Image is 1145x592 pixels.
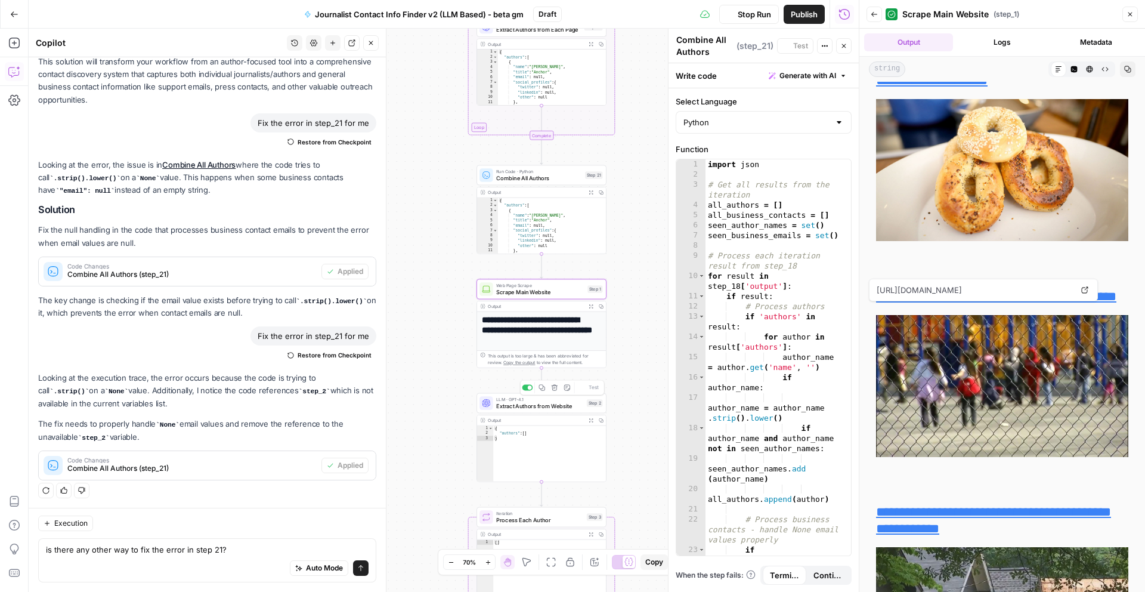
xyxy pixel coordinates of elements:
code: .strip() [49,388,89,395]
span: Code Changes [67,457,317,463]
div: 11 [477,248,498,253]
div: 2 [477,431,493,436]
span: Restore from Checkpoint [298,137,372,147]
textarea: is there any other way to fix the error in step 21? [46,544,369,556]
div: 18 [676,423,705,454]
span: Continue [813,569,843,581]
button: Stop Run [719,5,779,24]
span: Run Code · Python [496,168,581,175]
button: Test [777,38,813,54]
div: 2 [676,169,705,180]
div: 7 [676,230,705,240]
div: Step 2 [587,399,603,407]
button: Applied [321,264,369,279]
span: Toggle code folding, rows 18 through 20 [698,423,705,433]
span: Code Changes [67,263,317,269]
span: Toggle code folding, rows 1 through 3 [488,425,493,430]
span: Restore from Checkpoint [298,350,372,360]
span: Auto Mode [306,563,343,573]
div: 9 [676,251,705,271]
div: 21 [676,504,705,514]
div: Write code [669,63,859,88]
div: Run Code · PythonCombine All AuthorsStep 21Output{ "authors":[ { "name":"[PERSON_NAME]", "title":... [476,165,606,254]
div: 5 [676,210,705,220]
span: Publish [791,8,818,20]
div: 4 [477,64,498,69]
span: string [869,61,905,77]
div: 1 [477,198,498,202]
div: Extract Authors from Each PageStep 20Output{ "authors":[ { "name":"[PERSON_NAME]", "title":"Ancho... [476,17,606,106]
div: Output [488,303,583,310]
textarea: Combine All Authors [676,34,734,58]
button: Publish [784,5,825,24]
span: Process Each Author [496,516,583,524]
span: Generate with AI [779,70,836,81]
div: 4 [676,200,705,210]
code: "email": null [55,187,114,195]
span: Combine All Authors (step_21) [67,463,317,474]
div: Step 20 [584,23,603,31]
span: Terminate Workflow [770,569,799,581]
button: Metadata [1051,33,1140,51]
div: 12 [477,253,498,268]
div: 10 [477,95,498,100]
span: Toggle code folding, rows 23 through 41 [698,545,705,555]
span: Journalist Contact Info Finder v2 (LLM Based) - beta gm [315,8,524,20]
div: 6 [477,223,498,228]
span: Applied [338,266,363,277]
div: 8 [477,233,498,238]
div: Fix the error in step_21 for me [250,113,376,132]
label: Select Language [676,95,852,107]
code: None [136,175,160,182]
a: Combine All Authors [162,160,236,169]
div: Output [488,531,583,538]
span: Toggle code folding, rows 3 through 15 [493,60,498,64]
span: Execution [54,518,88,529]
span: Toggle code folding, rows 16 through 20 [698,372,705,383]
div: Step 21 [585,171,602,179]
code: .strip().lower() [296,298,367,305]
div: 8 [676,240,705,251]
div: 2 [477,203,498,208]
label: Function [676,143,852,155]
div: 1 [676,159,705,169]
span: Toggle code folding, rows 14 through 20 [698,332,705,342]
span: Toggle code folding, rows 2 through 575 [493,54,498,59]
div: 6 [477,75,498,79]
div: LLM · GPT-4.1Extract Authors from WebsiteStep 2TestOutput{ "authors":[]} [476,393,606,482]
span: Combine All Authors [496,174,581,182]
span: Combine All Authors (step_21) [67,269,317,280]
div: 1 [477,539,493,544]
span: Toggle code folding, rows 10 through 41 [698,271,705,281]
div: 12 [477,105,498,120]
button: Restore from Checkpoint [283,348,376,362]
g: Edge from step_21 to step_1 [540,254,543,279]
button: Output [864,33,953,51]
span: Draft [539,9,556,20]
span: LLM · GPT-4.1 [496,396,583,403]
h2: Solution [38,204,376,215]
code: None [104,388,128,395]
div: Fix the error in step_21 for me [250,326,376,346]
g: Edge from step_18-iteration-end to step_21 [540,140,543,165]
span: Test [589,384,599,391]
span: Extract Authors from Each Page [496,26,581,34]
span: Toggle code folding, rows 13 through 20 [698,312,705,322]
button: Restore from Checkpoint [283,135,376,149]
div: Output [488,189,583,196]
div: 1 [477,425,493,430]
span: Toggle code folding, rows 3 through 15 [493,208,498,212]
span: Toggle code folding, rows 1 through 665 [493,198,498,202]
button: Logs [958,33,1047,51]
div: 5 [477,70,498,75]
span: ( step_21 ) [736,40,773,52]
div: 10 [477,243,498,248]
div: 9 [477,90,498,94]
a: When the step fails: [676,570,756,581]
div: Step 3 [587,513,603,521]
span: Toggle code folding, rows 2 through 575 [493,203,498,208]
input: Python [683,116,830,128]
span: Web Page Scrape [496,282,584,289]
button: Test [576,382,602,393]
span: Iteration [496,510,583,517]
